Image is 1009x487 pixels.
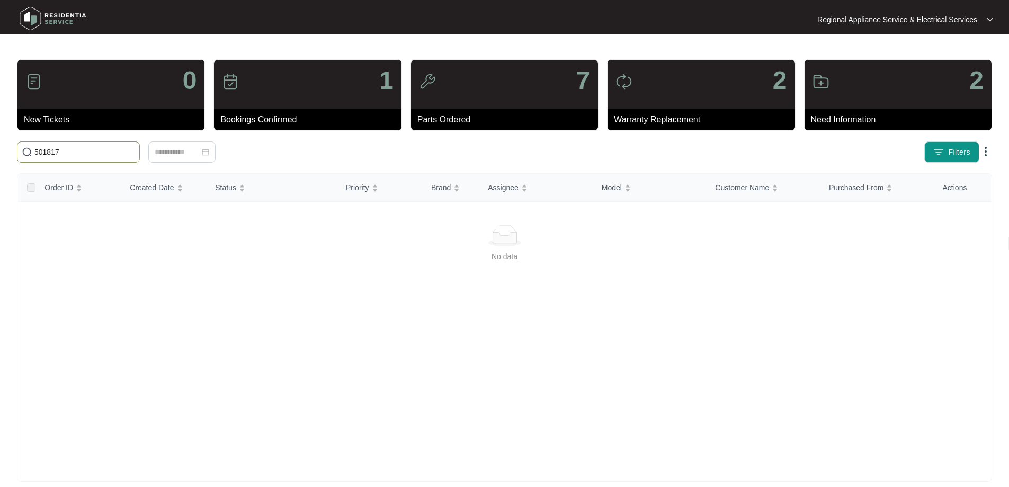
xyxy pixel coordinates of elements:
[817,14,977,25] p: Regional Appliance Service & Electrical Services
[773,68,787,93] p: 2
[24,113,204,126] p: New Tickets
[431,182,451,193] span: Brand
[820,174,934,202] th: Purchased From
[16,3,90,34] img: residentia service logo
[183,68,197,93] p: 0
[933,147,944,157] img: filter icon
[979,145,992,158] img: dropdown arrow
[31,251,978,262] div: No data
[614,113,794,126] p: Warranty Replacement
[34,146,135,158] input: Search by Order Id, Assignee Name, Customer Name, Brand and Model
[812,73,829,90] img: icon
[934,174,991,202] th: Actions
[22,147,32,157] img: search-icon
[220,113,401,126] p: Bookings Confirmed
[423,174,479,202] th: Brand
[337,174,423,202] th: Priority
[811,113,992,126] p: Need Information
[222,73,239,90] img: icon
[602,182,622,193] span: Model
[488,182,519,193] span: Assignee
[379,68,394,93] p: 1
[417,113,598,126] p: Parts Ordered
[707,174,820,202] th: Customer Name
[121,174,207,202] th: Created Date
[969,68,984,93] p: 2
[987,17,993,22] img: dropdown arrow
[346,182,369,193] span: Priority
[576,68,590,93] p: 7
[215,182,236,193] span: Status
[924,141,979,163] button: filter iconFilters
[207,174,337,202] th: Status
[715,182,769,193] span: Customer Name
[44,182,73,193] span: Order ID
[36,174,121,202] th: Order ID
[948,147,970,158] span: Filters
[130,182,174,193] span: Created Date
[829,182,883,193] span: Purchased From
[25,73,42,90] img: icon
[479,174,593,202] th: Assignee
[419,73,436,90] img: icon
[615,73,632,90] img: icon
[593,174,707,202] th: Model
